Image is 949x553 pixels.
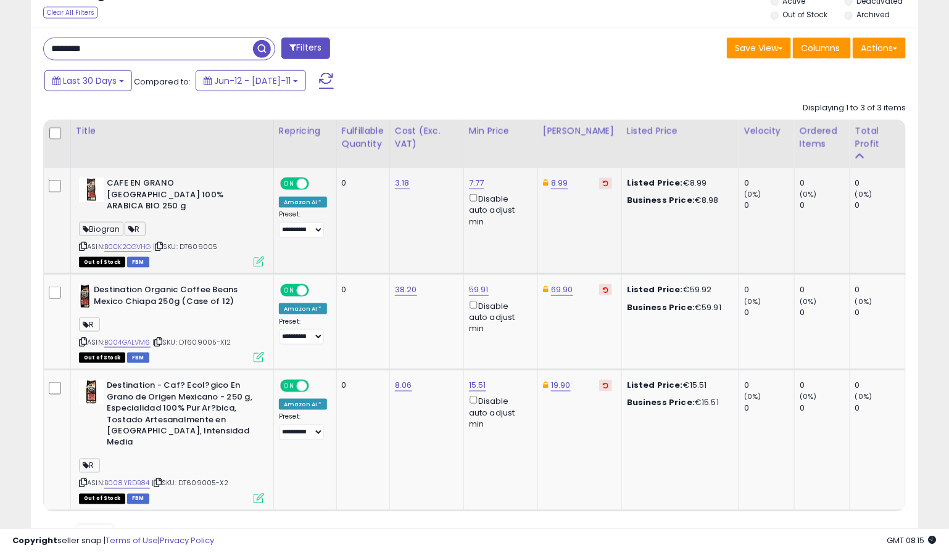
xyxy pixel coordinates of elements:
button: Save View [727,38,791,59]
b: Destination Organic Coffee Beans Mexico Chiapa 250g (Case of 12) [94,284,244,310]
div: €8.99 [627,178,729,189]
div: €59.91 [627,302,729,313]
span: R [125,222,146,236]
div: 0 [342,178,380,189]
label: Archived [856,9,890,20]
div: 0 [855,403,905,414]
a: Terms of Use [106,535,158,546]
div: €15.51 [627,380,729,391]
div: 0 [744,200,794,211]
span: Columns [801,42,840,54]
div: Repricing [279,125,331,137]
span: Compared to: [134,76,191,88]
a: 3.18 [395,177,410,189]
div: Velocity [744,125,789,137]
small: (0%) [855,391,872,401]
small: (0%) [744,189,761,199]
span: | SKU: DT609005 [153,242,218,252]
div: 0 [855,307,905,318]
span: All listings that are currently out of stock and unavailable for purchase on Amazon [79,494,125,504]
div: Listed Price [627,125,734,137]
a: 69.90 [551,284,573,296]
label: Out of Stock [782,9,827,20]
div: 0 [744,380,794,391]
small: (0%) [855,297,872,306]
b: Listed Price: [627,379,683,391]
span: OFF [307,179,327,189]
div: 0 [800,403,850,414]
div: [PERSON_NAME] [543,125,616,137]
small: (0%) [744,391,761,401]
div: 0 [744,307,794,318]
div: €15.51 [627,397,729,408]
button: Columns [793,38,851,59]
b: Listed Price: [627,177,683,189]
b: Destination - Caf? Ecol?gico En Grano de Origen Mexicano - 250 g, Especialidad 100% Pur Ar?bica, ... [107,380,257,451]
span: 2025-08-11 08:15 GMT [887,535,937,546]
a: 59.91 [469,284,489,296]
span: R [79,459,100,473]
div: 0 [800,200,850,211]
a: 38.20 [395,284,417,296]
div: ASIN: [79,178,264,266]
span: FBM [127,257,149,268]
span: R [79,317,100,332]
button: Actions [853,38,906,59]
div: Amazon AI * [279,399,327,410]
div: €8.98 [627,195,729,206]
a: B008YRDB84 [104,478,150,489]
img: 41pWqMZRqXL._SL40_.jpg [79,178,104,202]
button: Jun-12 - [DATE]-11 [196,70,306,91]
div: 0 [800,380,850,391]
button: Last 30 Days [44,70,132,91]
div: Amazon AI * [279,303,327,314]
b: CAFE EN GRANO [GEOGRAPHIC_DATA] 100% ARABICA BIO 250 g [107,178,257,215]
div: €59.92 [627,284,729,295]
div: 0 [855,200,905,211]
a: 7.77 [469,177,484,189]
span: All listings that are currently out of stock and unavailable for purchase on Amazon [79,353,125,363]
small: (0%) [800,391,817,401]
a: 19.90 [551,379,571,391]
div: ASIN: [79,380,264,502]
b: Business Price: [627,396,695,408]
div: 0 [855,178,905,189]
div: 0 [342,284,380,295]
span: All listings that are currently out of stock and unavailable for purchase on Amazon [79,257,125,268]
div: Disable auto adjust min [469,394,528,430]
div: Fulfillable Quantity [342,125,384,150]
div: 0 [744,178,794,189]
b: Business Price: [627,194,695,206]
div: Disable auto adjust min [469,299,528,335]
div: Cost (Exc. VAT) [395,125,458,150]
a: Privacy Policy [160,535,214,546]
div: Disable auto adjust min [469,192,528,227]
small: (0%) [855,189,872,199]
div: Amazon AI * [279,197,327,208]
span: OFF [307,285,327,296]
button: Filters [281,38,329,59]
div: Displaying 1 to 3 of 3 items [803,102,906,114]
div: Clear All Filters [43,7,98,18]
a: 15.51 [469,379,486,391]
div: Min Price [469,125,533,137]
a: 8.99 [551,177,568,189]
strong: Copyright [12,535,57,546]
span: ON [281,179,297,189]
span: ON [281,381,297,391]
div: 0 [855,284,905,295]
img: 41LQyYrKQyL._SL40_.jpg [79,284,91,309]
span: FBM [127,494,149,504]
span: Jun-12 - [DATE]-11 [214,75,291,87]
div: 0 [800,284,850,295]
div: 0 [800,307,850,318]
b: Business Price: [627,301,695,313]
span: | SKU: DT609005-X2 [152,478,228,488]
div: Ordered Items [800,125,845,150]
div: 0 [744,403,794,414]
img: 41jmzhJxqyL._SL40_.jpg [79,380,104,404]
div: 0 [744,284,794,295]
a: 8.06 [395,379,412,391]
span: | SKU: DT609005-X12 [152,337,231,347]
div: 0 [800,178,850,189]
